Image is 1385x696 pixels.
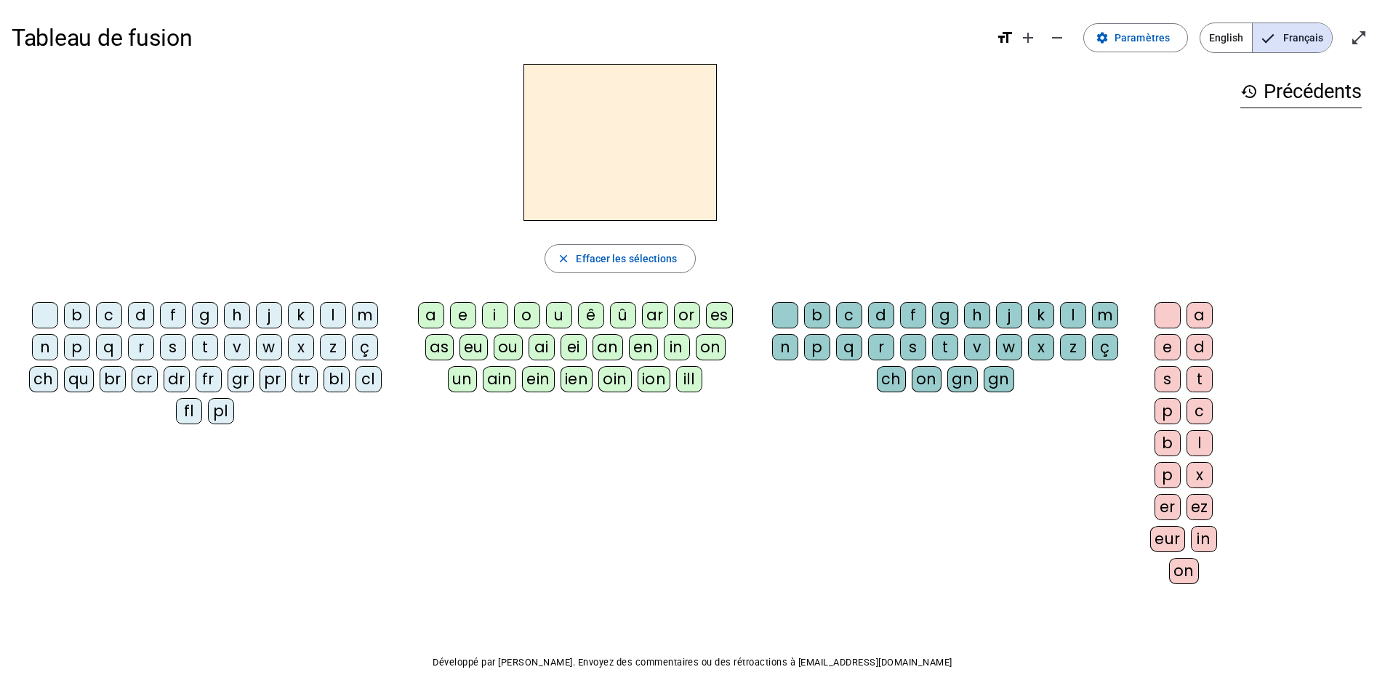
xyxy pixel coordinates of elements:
div: w [256,334,282,360]
div: ç [1092,334,1118,360]
div: ill [676,366,702,392]
mat-icon: settings [1096,31,1109,44]
div: g [932,302,958,328]
div: w [996,334,1022,360]
div: qu [64,366,94,392]
div: x [1028,334,1054,360]
div: or [674,302,700,328]
div: in [664,334,690,360]
div: gn [947,366,978,392]
mat-icon: history [1240,83,1258,100]
div: x [288,334,314,360]
div: ein [522,366,555,392]
span: Français [1253,23,1332,52]
div: in [1191,526,1217,552]
div: û [610,302,636,328]
div: d [1187,334,1213,360]
div: t [932,334,958,360]
div: p [804,334,830,360]
div: l [1187,430,1213,456]
h1: Tableau de fusion [12,15,984,61]
div: fr [196,366,222,392]
div: ou [494,334,523,360]
div: ain [483,366,517,392]
div: q [96,334,122,360]
button: Augmenter la taille de la police [1013,23,1043,52]
div: c [1187,398,1213,424]
div: ê [578,302,604,328]
h3: Précédents [1240,76,1362,108]
div: r [128,334,154,360]
div: dr [164,366,190,392]
div: p [64,334,90,360]
div: m [352,302,378,328]
div: o [514,302,540,328]
div: n [772,334,798,360]
div: br [100,366,126,392]
div: v [224,334,250,360]
div: on [1169,558,1199,584]
div: ez [1187,494,1213,520]
div: x [1187,462,1213,488]
p: Développé par [PERSON_NAME]. Envoyez des commentaires ou des rétroactions à [EMAIL_ADDRESS][DOMAI... [12,654,1373,671]
div: s [900,334,926,360]
button: Diminuer la taille de la police [1043,23,1072,52]
div: es [706,302,733,328]
div: pl [208,398,234,424]
div: n [32,334,58,360]
div: m [1092,302,1118,328]
div: gr [228,366,254,392]
div: a [418,302,444,328]
div: e [450,302,476,328]
div: v [964,334,990,360]
div: as [425,334,454,360]
div: i [482,302,508,328]
div: fl [176,398,202,424]
div: f [900,302,926,328]
div: l [320,302,346,328]
div: ai [529,334,555,360]
div: p [1155,462,1181,488]
div: j [996,302,1022,328]
div: b [64,302,90,328]
div: ien [561,366,593,392]
div: s [1155,366,1181,392]
div: bl [324,366,350,392]
div: a [1187,302,1213,328]
div: cr [132,366,158,392]
div: pr [260,366,286,392]
div: ei [561,334,587,360]
div: er [1155,494,1181,520]
div: ç [352,334,378,360]
div: d [128,302,154,328]
button: Paramètres [1083,23,1188,52]
div: on [912,366,942,392]
div: ar [642,302,668,328]
div: tr [292,366,318,392]
mat-icon: format_size [996,29,1013,46]
div: gn [984,366,1014,392]
div: eur [1150,526,1185,552]
div: h [224,302,250,328]
div: c [836,302,862,328]
div: p [1155,398,1181,424]
div: g [192,302,218,328]
div: k [1028,302,1054,328]
div: ch [877,366,906,392]
div: f [160,302,186,328]
div: s [160,334,186,360]
div: b [1155,430,1181,456]
div: l [1060,302,1086,328]
div: un [448,366,477,392]
div: cl [356,366,382,392]
button: Effacer les sélections [545,244,695,273]
div: ion [638,366,671,392]
div: c [96,302,122,328]
div: t [192,334,218,360]
div: eu [459,334,488,360]
div: en [629,334,658,360]
div: h [964,302,990,328]
button: Entrer en plein écran [1344,23,1373,52]
div: z [1060,334,1086,360]
div: j [256,302,282,328]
